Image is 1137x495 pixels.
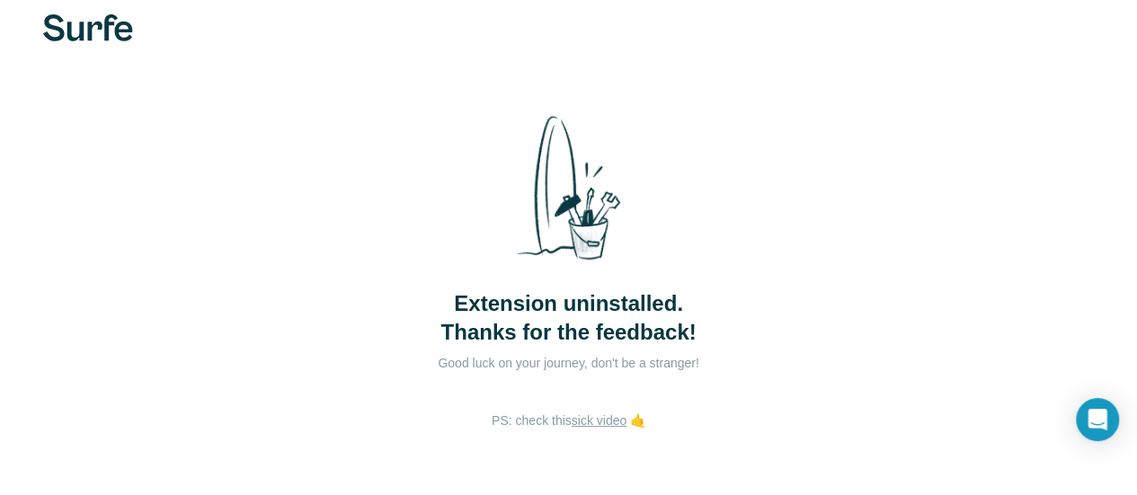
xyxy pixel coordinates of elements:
[440,289,696,347] span: Extension uninstalled. Thanks for the feedback!
[572,413,626,428] a: sick video
[492,411,645,429] p: PS: check this 🤙
[502,101,636,275] img: Surfe Stock Photo - Selling good vibes
[43,14,133,41] img: Surfe's logo
[389,354,749,372] p: Good luck on your journey, don't be a stranger!
[1076,398,1119,441] div: Open Intercom Messenger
